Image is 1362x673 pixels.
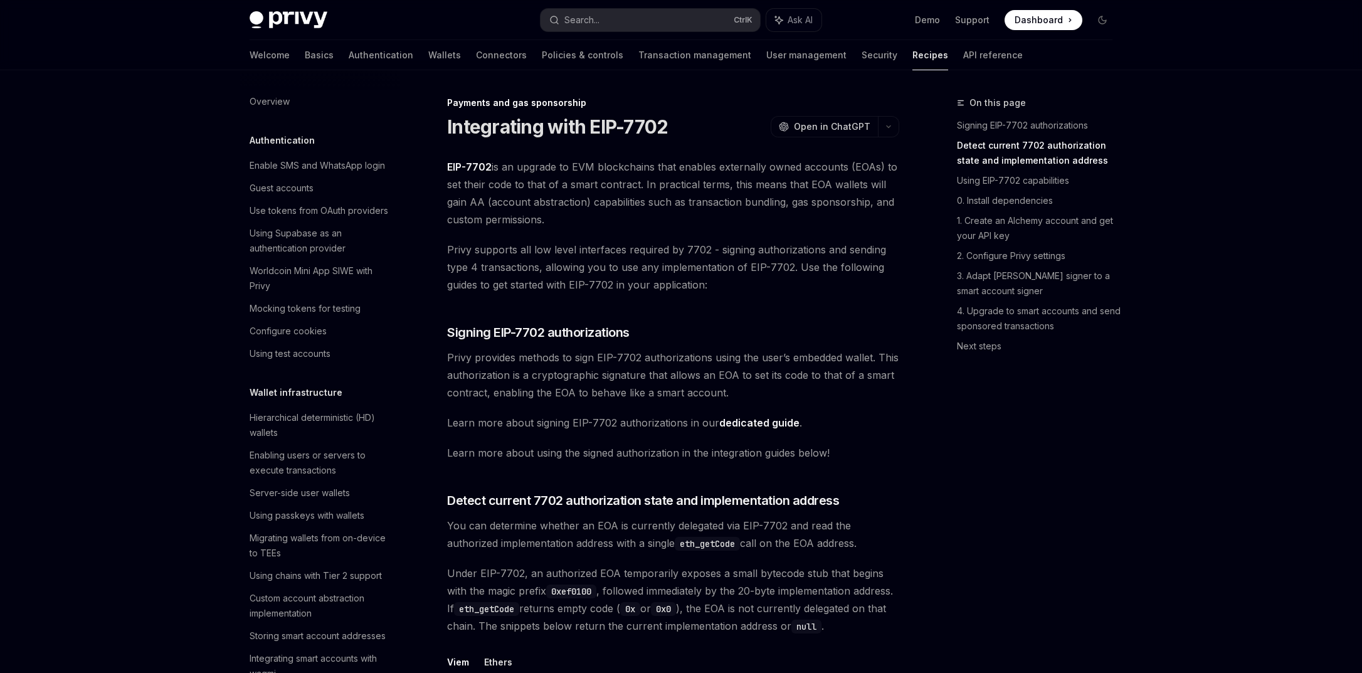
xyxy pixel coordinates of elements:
[957,115,1122,135] a: Signing EIP-7702 authorizations
[862,40,897,70] a: Security
[1015,14,1063,26] span: Dashboard
[240,527,400,564] a: Migrating wallets from on-device to TEEs
[734,15,752,25] span: Ctrl K
[240,297,400,320] a: Mocking tokens for testing
[476,40,527,70] a: Connectors
[447,349,899,401] span: Privy provides methods to sign EIP-7702 authorizations using the user’s embedded wallet. This aut...
[564,13,599,28] div: Search...
[240,444,400,482] a: Enabling users or servers to execute transactions
[447,564,899,635] span: Under EIP-7702, an authorized EOA temporarily exposes a small bytecode stub that begins with the ...
[1005,10,1082,30] a: Dashboard
[447,115,668,138] h1: Integrating with EIP-7702
[250,40,290,70] a: Welcome
[675,537,740,551] code: eth_getCode
[250,448,393,478] div: Enabling users or servers to execute transactions
[250,531,393,561] div: Migrating wallets from on-device to TEEs
[794,120,870,133] span: Open in ChatGPT
[620,602,640,616] code: 0x
[957,266,1122,301] a: 3. Adapt [PERSON_NAME] signer to a smart account signer
[240,564,400,587] a: Using chains with Tier 2 support
[250,133,315,148] h5: Authentication
[250,385,342,400] h5: Wallet infrastructure
[250,301,361,316] div: Mocking tokens for testing
[546,585,596,598] code: 0xef0100
[250,410,393,440] div: Hierarchical deterministic (HD) wallets
[957,171,1122,191] a: Using EIP-7702 capabilities
[349,40,413,70] a: Authentication
[541,9,760,31] button: Search...CtrlK
[957,301,1122,336] a: 4. Upgrade to smart accounts and send sponsored transactions
[957,191,1122,211] a: 0. Install dependencies
[771,116,878,137] button: Open in ChatGPT
[957,135,1122,171] a: Detect current 7702 authorization state and implementation address
[428,40,461,70] a: Wallets
[454,602,519,616] code: eth_getCode
[250,628,386,644] div: Storing smart account addresses
[250,568,382,583] div: Using chains with Tier 2 support
[766,40,847,70] a: User management
[957,211,1122,246] a: 1. Create an Alchemy account and get your API key
[250,226,393,256] div: Using Supabase as an authentication provider
[250,591,393,621] div: Custom account abstraction implementation
[240,320,400,342] a: Configure cookies
[912,40,948,70] a: Recipes
[447,161,492,174] a: EIP-7702
[957,246,1122,266] a: 2. Configure Privy settings
[240,154,400,177] a: Enable SMS and WhatsApp login
[447,324,630,341] span: Signing EIP-7702 authorizations
[240,587,400,625] a: Custom account abstraction implementation
[250,485,350,501] div: Server-side user wallets
[651,602,676,616] code: 0x0
[305,40,334,70] a: Basics
[969,95,1026,110] span: On this page
[719,416,800,430] a: dedicated guide
[447,517,899,552] span: You can determine whether an EOA is currently delegated via EIP-7702 and read the authorized impl...
[240,199,400,222] a: Use tokens from OAuth providers
[915,14,940,26] a: Demo
[240,504,400,527] a: Using passkeys with wallets
[250,94,290,109] div: Overview
[542,40,623,70] a: Policies & controls
[240,177,400,199] a: Guest accounts
[250,203,388,218] div: Use tokens from OAuth providers
[1092,10,1112,30] button: Toggle dark mode
[957,336,1122,356] a: Next steps
[250,181,314,196] div: Guest accounts
[250,158,385,173] div: Enable SMS and WhatsApp login
[963,40,1023,70] a: API reference
[447,241,899,294] span: Privy supports all low level interfaces required by 7702 - signing authorizations and sending typ...
[791,620,821,633] code: null
[447,97,899,109] div: Payments and gas sponsorship
[240,260,400,297] a: Worldcoin Mini App SIWE with Privy
[788,14,813,26] span: Ask AI
[240,625,400,647] a: Storing smart account addresses
[240,406,400,444] a: Hierarchical deterministic (HD) wallets
[240,342,400,365] a: Using test accounts
[240,90,400,113] a: Overview
[240,482,400,504] a: Server-side user wallets
[250,263,393,294] div: Worldcoin Mini App SIWE with Privy
[766,9,821,31] button: Ask AI
[955,14,990,26] a: Support
[447,414,899,432] span: Learn more about signing EIP-7702 authorizations in our .
[250,11,327,29] img: dark logo
[250,324,327,339] div: Configure cookies
[447,492,839,509] span: Detect current 7702 authorization state and implementation address
[250,508,364,523] div: Using passkeys with wallets
[638,40,751,70] a: Transaction management
[447,444,899,462] span: Learn more about using the signed authorization in the integration guides below!
[240,222,400,260] a: Using Supabase as an authentication provider
[447,158,899,228] span: is an upgrade to EVM blockchains that enables externally owned accounts (EOAs) to set their code ...
[250,346,330,361] div: Using test accounts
